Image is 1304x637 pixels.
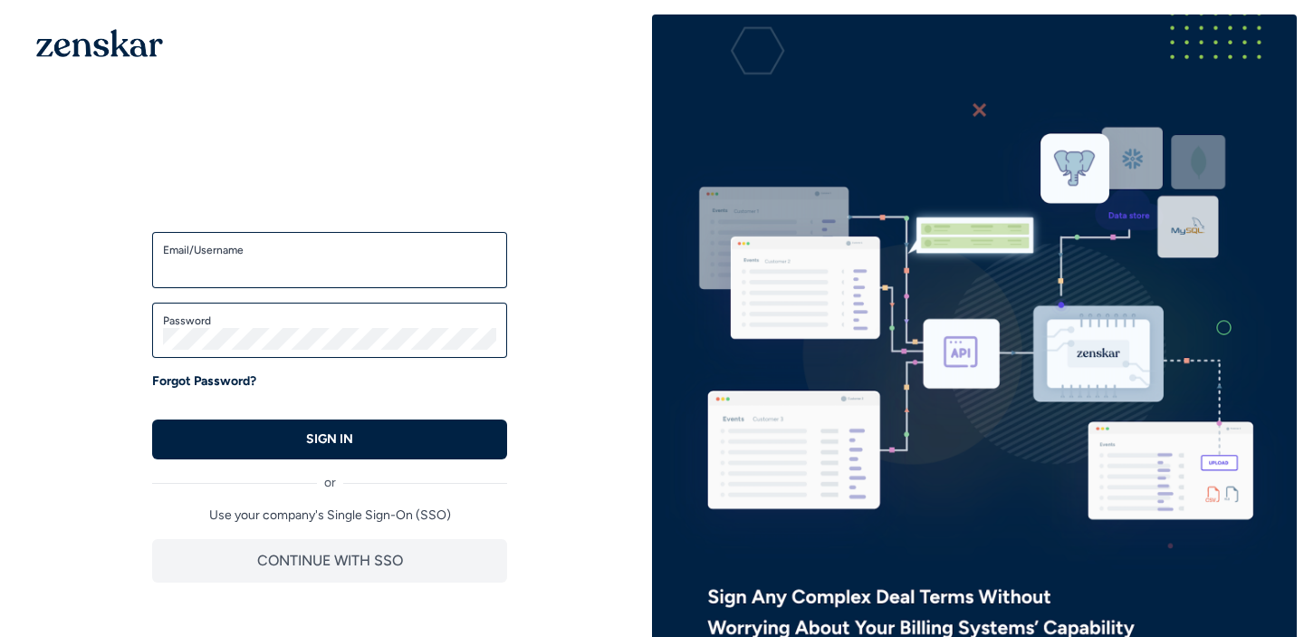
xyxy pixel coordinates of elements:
div: or [152,459,507,492]
a: Forgot Password? [152,372,256,391]
button: SIGN IN [152,420,507,459]
p: Use your company's Single Sign-On (SSO) [152,507,507,525]
button: CONTINUE WITH SSO [152,539,507,583]
p: SIGN IN [306,430,353,449]
label: Email/Username [163,243,496,257]
label: Password [163,314,496,328]
img: 1OGAJ2xQqyY4LXKgY66KYq0eOWRCkrZdAb3gUhuVAqdWPZE9SRJmCz+oDMSn4zDLXe31Ii730ItAGKgCKgCCgCikA4Av8PJUP... [36,29,163,57]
